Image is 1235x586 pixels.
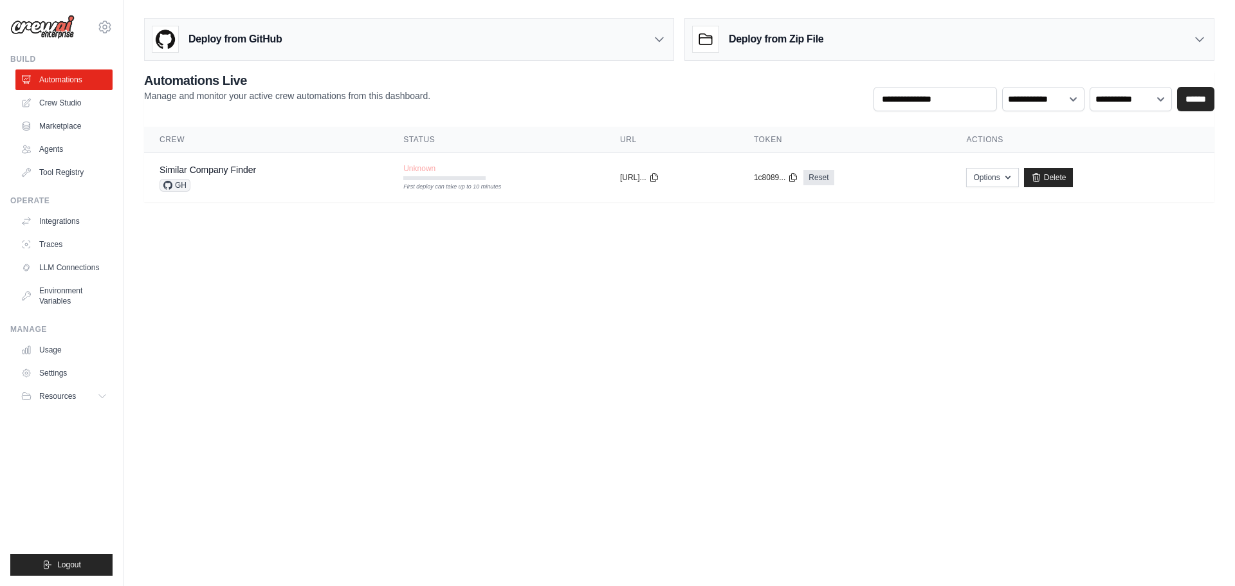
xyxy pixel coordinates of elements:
a: Traces [15,234,113,255]
div: Operate [10,196,113,206]
a: Automations [15,69,113,90]
h3: Deploy from GitHub [188,32,282,47]
iframe: Chat Widget [1171,524,1235,586]
a: Marketplace [15,116,113,136]
th: Status [388,127,605,153]
a: Settings [15,363,113,383]
div: Build [10,54,113,64]
button: 1c8089... [754,172,798,183]
th: Token [738,127,951,153]
th: URL [605,127,738,153]
img: Logo [10,15,75,39]
h3: Deploy from Zip File [729,32,823,47]
a: Integrations [15,211,113,232]
a: Environment Variables [15,280,113,311]
h2: Automations Live [144,71,430,89]
span: Logout [57,560,81,570]
a: Reset [803,170,834,185]
button: Options [966,168,1018,187]
th: Actions [951,127,1214,153]
img: GitHub Logo [152,26,178,52]
span: Unknown [403,163,435,174]
span: GH [160,179,190,192]
th: Crew [144,127,388,153]
a: Similar Company Finder [160,165,256,175]
button: Resources [15,386,113,407]
a: Tool Registry [15,162,113,183]
div: Manage [10,324,113,334]
span: Resources [39,391,76,401]
a: Usage [15,340,113,360]
a: Agents [15,139,113,160]
div: First deploy can take up to 10 minutes [403,183,486,192]
a: LLM Connections [15,257,113,278]
p: Manage and monitor your active crew automations from this dashboard. [144,89,430,102]
button: Logout [10,554,113,576]
a: Crew Studio [15,93,113,113]
a: Delete [1024,168,1074,187]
